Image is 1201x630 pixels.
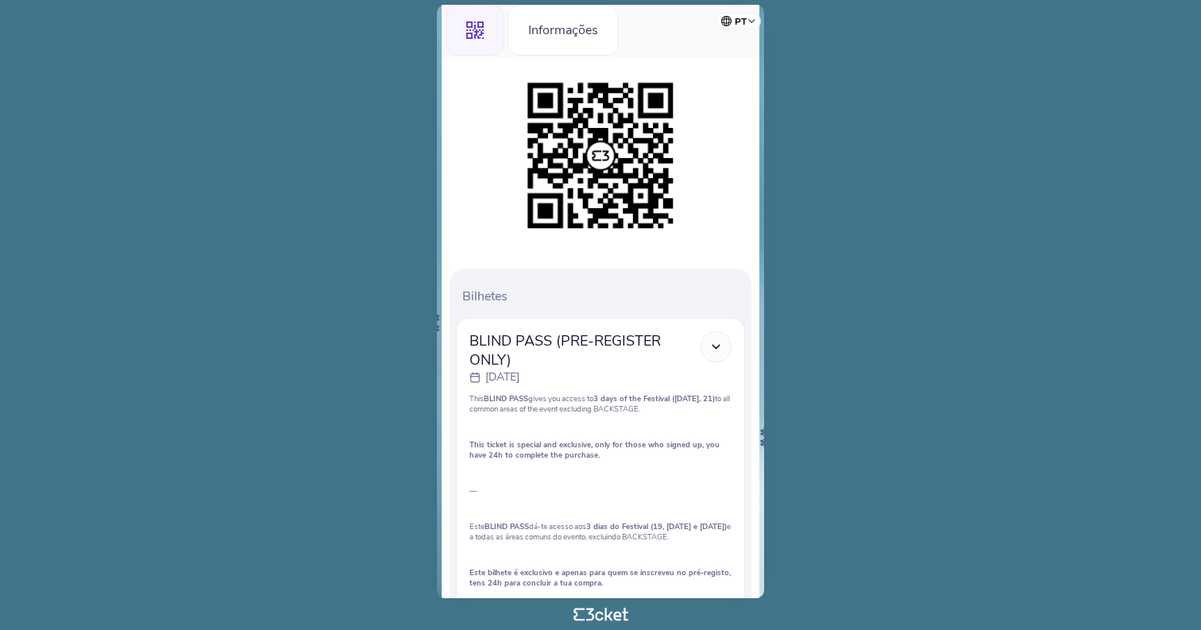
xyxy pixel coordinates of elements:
p: — [469,485,732,496]
p: [DATE] [485,369,519,385]
strong: Este bilhete é exclusivo e apenas para quem se inscreveu no pré-registo, tens 24h para concluir a... [469,567,731,588]
strong: 3 days of the Festival ([DATE], 21) [593,393,715,404]
p: Bilhetes [462,288,745,305]
span: BLIND PASS (PRE-REGISTER ONLY) [469,331,701,369]
strong: BLIND PASS [485,521,529,531]
strong: BLIND PASS [484,393,528,404]
a: Informações [508,20,619,37]
img: d698656d70ed40868e4e33c9b77b1f65.png [519,75,682,237]
strong: 3 dias do Festival (19, [DATE] e [DATE]) [586,521,727,531]
p: Este dá-te acesso aos e a todas as áreas comuns do evento, excluindo BACKSTAGE. [469,521,732,542]
p: This gives you access to to all common areas of the event excluding BACKSTAGE. [469,393,732,414]
strong: This ticket is special and exclusive, only for those who signed up, you have 24h to complete the ... [469,439,720,460]
div: Informações [508,5,619,56]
